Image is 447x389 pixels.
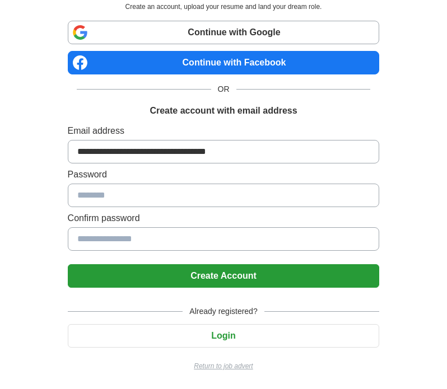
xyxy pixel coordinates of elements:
[68,331,380,340] a: Login
[70,2,378,12] p: Create an account, upload your resume and land your dream role.
[68,212,380,225] label: Confirm password
[68,168,380,181] label: Password
[183,306,264,317] span: Already registered?
[68,324,380,348] button: Login
[68,361,380,371] a: Return to job advert
[68,124,380,138] label: Email address
[211,83,236,95] span: OR
[150,104,297,118] h1: Create account with email address
[68,51,380,74] a: Continue with Facebook
[68,264,380,288] button: Create Account
[68,21,380,44] a: Continue with Google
